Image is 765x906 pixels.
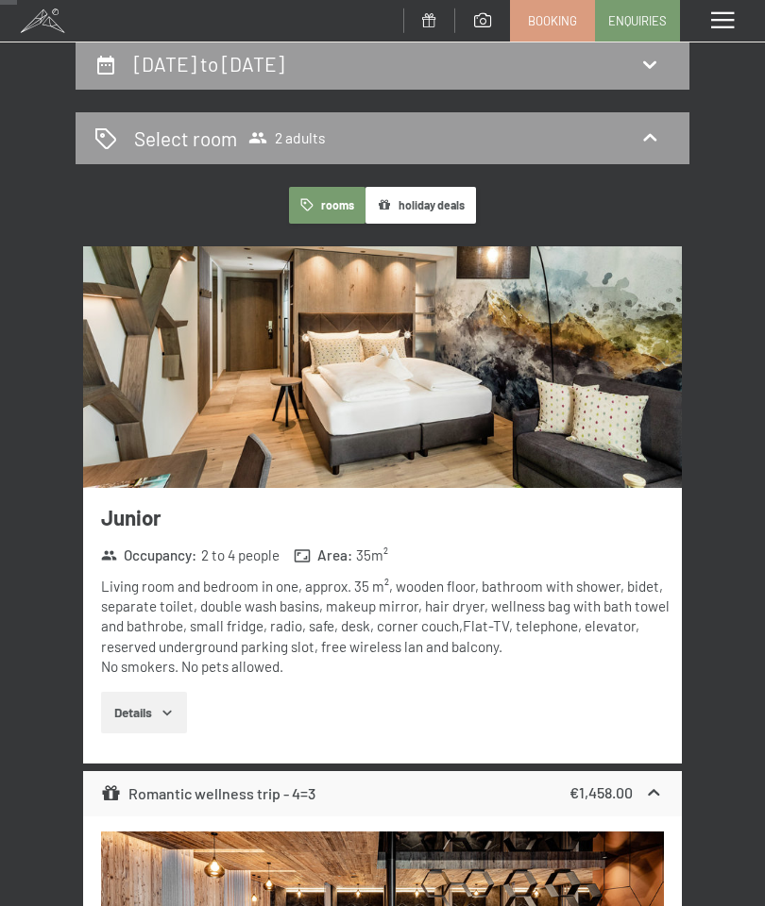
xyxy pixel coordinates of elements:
[365,187,476,224] button: holiday deals
[83,246,682,489] img: mss_renderimg.php
[134,52,284,75] h2: [DATE] to [DATE]
[101,692,187,733] button: Details
[101,545,197,565] strong: Occupancy :
[134,125,237,152] h2: Select room
[569,783,633,801] strong: €1,458.00
[356,545,388,565] span: 35 m²
[289,187,365,224] button: rooms
[596,1,679,41] a: Enquiries
[294,545,352,565] strong: Area :
[101,503,682,532] h3: Junior
[83,771,682,816] div: Romantic wellness trip - 4=3€1,458.00
[101,577,682,677] div: Living room and bedroom in one, approx. 35 m², wooden floor, bathroom with shower, bidet, separat...
[101,782,315,805] div: Romantic wellness trip - 4=3
[528,12,577,29] span: Booking
[248,128,326,147] span: 2 adults
[608,12,667,29] span: Enquiries
[201,545,280,565] span: 2 to 4 people
[511,1,594,41] a: Booking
